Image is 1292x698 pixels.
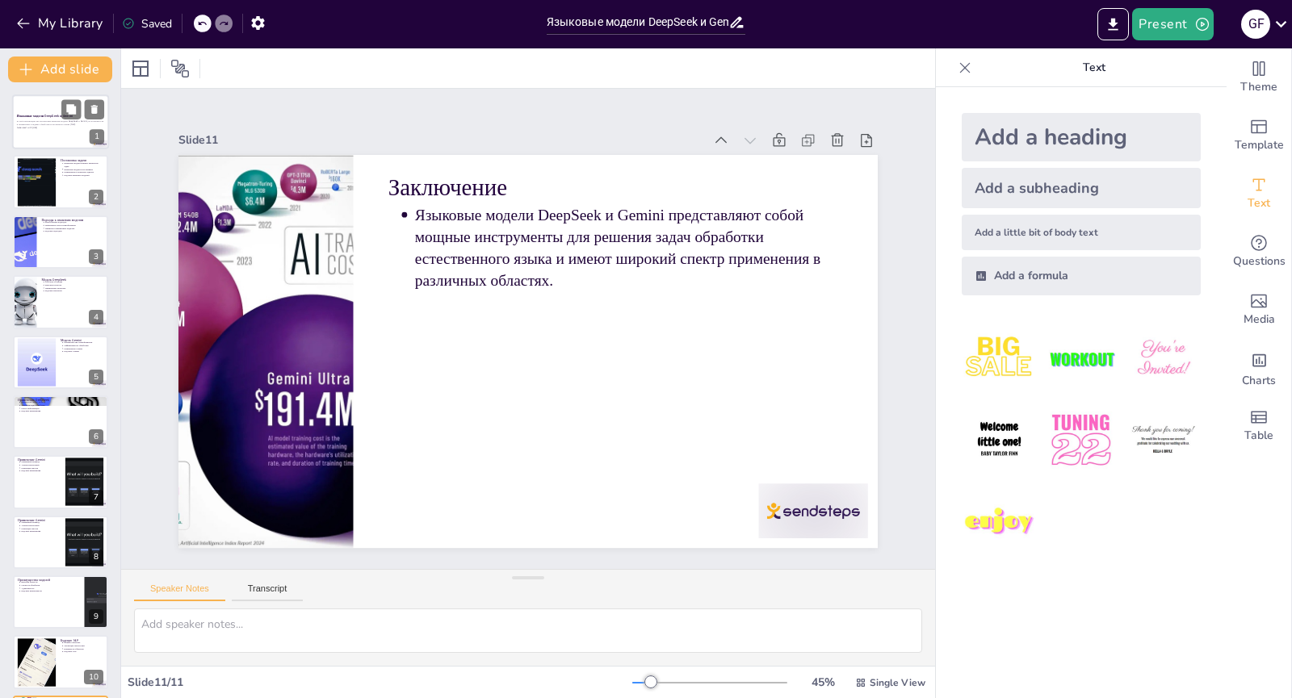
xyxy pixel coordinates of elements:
div: g f [1241,10,1270,39]
div: 5 [13,336,108,389]
span: Template [1235,136,1284,154]
p: Анализ настроений [21,464,61,467]
p: Преимущества трансформеров [64,341,103,344]
p: Влияние на общество [64,647,103,650]
p: Применение в реальных задачах [64,170,103,173]
div: 10 [84,670,103,684]
p: Будущее преимуществ [21,590,79,593]
p: В этой презентации мы рассмотрим языковые модели DeepSeek и Gemini, их возможности и применение в... [17,120,104,127]
button: Speaker Notes [134,583,225,601]
p: Примеры современных моделей [45,227,103,230]
p: Анализ настроений [21,524,61,527]
div: 9 [13,575,108,629]
p: Подходы к языковым моделям [41,218,103,223]
button: Duplicate Slide [61,99,81,119]
button: Delete Slide [85,99,104,119]
div: 9 [89,609,103,624]
div: Add a heading [962,113,1201,161]
span: Theme [1240,78,1277,96]
p: Преимущества моделей [18,578,80,583]
div: Add a subheading [962,168,1201,208]
p: Text [978,48,1210,87]
div: 8 [89,550,103,564]
img: 1.jpeg [962,321,1037,396]
p: Generated with [URL] [17,126,104,129]
p: [DEMOGRAPHIC_DATA] [21,401,103,404]
button: g f [1241,8,1270,40]
div: Slide 11 [149,68,511,468]
span: Position [170,59,190,78]
div: 6 [89,429,103,444]
p: Эволюция технологий [64,644,103,647]
div: Slide 11 / 11 [128,675,632,690]
div: Add a little bit of body text [962,215,1201,250]
p: Постановка задачи [61,157,103,162]
p: Поиск информации [21,407,103,410]
div: 2 [13,155,108,208]
div: Saved [122,16,172,31]
div: 7 [89,490,103,504]
p: Будущее применения [21,410,103,413]
div: 1 [12,94,109,149]
p: Будущее языковых моделей [64,173,103,177]
p: Новые горизонты [64,641,103,644]
div: Layout [128,56,153,82]
p: Генерация текстов [21,467,61,470]
p: Высокая точность [21,581,79,584]
p: Будущее DeepSeek [45,290,103,293]
p: Модель DeepSeek [41,278,103,282]
img: 6.jpeg [1126,403,1201,478]
p: Применение DeepSeek [18,398,103,403]
span: Text [1248,194,1270,212]
div: 1 [90,130,104,144]
p: Скорость обработки [21,584,79,587]
p: Разнообразие подходов [45,221,103,224]
span: Media [1244,311,1275,328]
p: Языковые модели решают множество задач [64,161,103,167]
p: Будущее Gemini [64,349,103,353]
span: Charts [1242,372,1276,390]
div: 3 [89,249,103,264]
p: Машинный перевод [21,461,61,464]
p: Будущее применения [21,470,61,473]
div: Add a table [1227,397,1291,455]
img: 2.jpeg [1043,321,1118,396]
div: 2 [89,190,103,204]
p: Языковые модели и их влияние [64,167,103,170]
input: Insert title [547,10,729,34]
p: Будущее подходов [45,230,103,233]
p: Машинный перевод [21,520,61,524]
p: Будущее NLP [61,637,103,642]
div: 5 [89,370,103,384]
div: Add text boxes [1227,165,1291,223]
div: 4 [13,275,108,328]
button: My Library [12,10,110,36]
div: 3 [13,215,108,269]
div: Get real-time input from your audience [1227,223,1291,281]
p: Эффективность обработки [64,344,103,347]
p: Применение Gemini [64,347,103,350]
p: Языковые модели DeepSeek и Gemini представляют собой мощные инструменты для решения задач обработ... [359,11,711,387]
p: Модель Gemini [61,337,103,342]
img: 7.jpeg [962,485,1037,560]
div: 8 [13,516,108,569]
img: 5.jpeg [1043,403,1118,478]
div: 4 [89,310,103,324]
span: Table [1244,427,1273,445]
div: 10 [13,635,108,688]
div: Add a formula [962,257,1201,295]
p: Нейронные сети и трансформеры [45,224,103,227]
div: 45 % [803,675,842,690]
img: 4.jpeg [962,403,1037,478]
div: Add charts and graphs [1227,339,1291,397]
img: 3.jpeg [1126,321,1201,396]
p: Применение Gemini [18,517,61,522]
strong: Языковые модели DeepSeek и Gemini [17,114,73,118]
div: Change the overall theme [1227,48,1291,107]
p: Применение Gemini [18,458,61,462]
button: Present [1132,8,1213,40]
div: 7 [13,455,108,508]
button: Add slide [8,56,112,82]
span: Questions [1233,253,1286,270]
button: Transcript [232,583,304,601]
